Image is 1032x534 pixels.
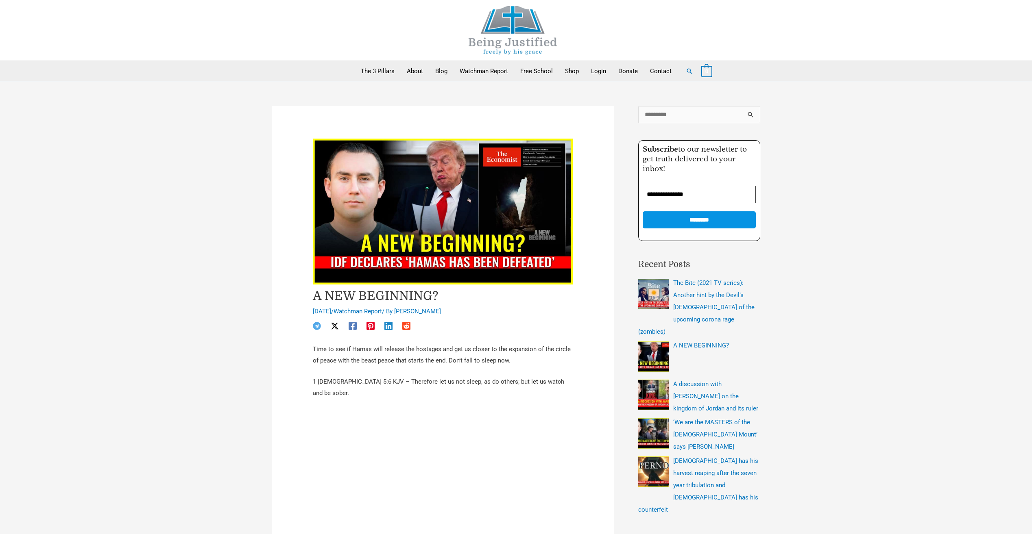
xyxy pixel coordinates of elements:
a: Pinterest [367,322,375,330]
span: to our newsletter to get truth delivered to your inbox! [643,145,747,173]
a: View Shopping Cart, empty [701,67,712,75]
nav: Primary Site Navigation [355,61,678,81]
a: [DEMOGRAPHIC_DATA] has his harvest reaping after the seven year tribulation and [DEMOGRAPHIC_DATA... [638,457,758,513]
a: A discussion with [PERSON_NAME] on the kingdom of Jordan and its ruler [673,380,758,412]
a: The 3 Pillars [355,61,401,81]
div: / / By [313,307,573,316]
a: About [401,61,429,81]
a: A NEW BEGINNING? [673,342,729,349]
strong: Subscribe [643,145,678,154]
a: Contact [644,61,678,81]
a: Telegram [313,322,321,330]
a: Watchman Report [334,308,382,315]
a: Donate [612,61,644,81]
img: Being Justified [452,6,574,54]
a: Blog [429,61,454,81]
h1: A NEW BEGINNING? [313,289,573,303]
a: Login [585,61,612,81]
a: Facebook [349,322,357,330]
h2: Recent Posts [638,258,760,271]
a: Reddit [402,322,410,330]
a: Twitter / X [331,322,339,330]
a: Free School [514,61,559,81]
input: Email Address * [643,186,756,203]
p: 1 [DEMOGRAPHIC_DATA] 5:6 KJV – Therefore let us not sleep, as do others; but let us watch and be ... [313,376,573,399]
a: [PERSON_NAME] [394,308,441,315]
span: 0 [705,68,708,74]
p: Time to see if Hamas will release the hostages and get us closer to the expansion of the circle o... [313,344,573,367]
a: Shop [559,61,585,81]
a: Search button [686,67,693,75]
a: ‘We are the MASTERS of the [DEMOGRAPHIC_DATA] Mount’ says [PERSON_NAME] [673,419,757,450]
span: [DATE] [313,308,331,315]
a: The Bite (2021 TV series): Another hint by the Devil’s [DEMOGRAPHIC_DATA] of the upcoming corona ... [638,279,755,335]
nav: Recent Posts [638,277,760,515]
a: Watchman Report [454,61,514,81]
a: Linkedin [384,322,393,330]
